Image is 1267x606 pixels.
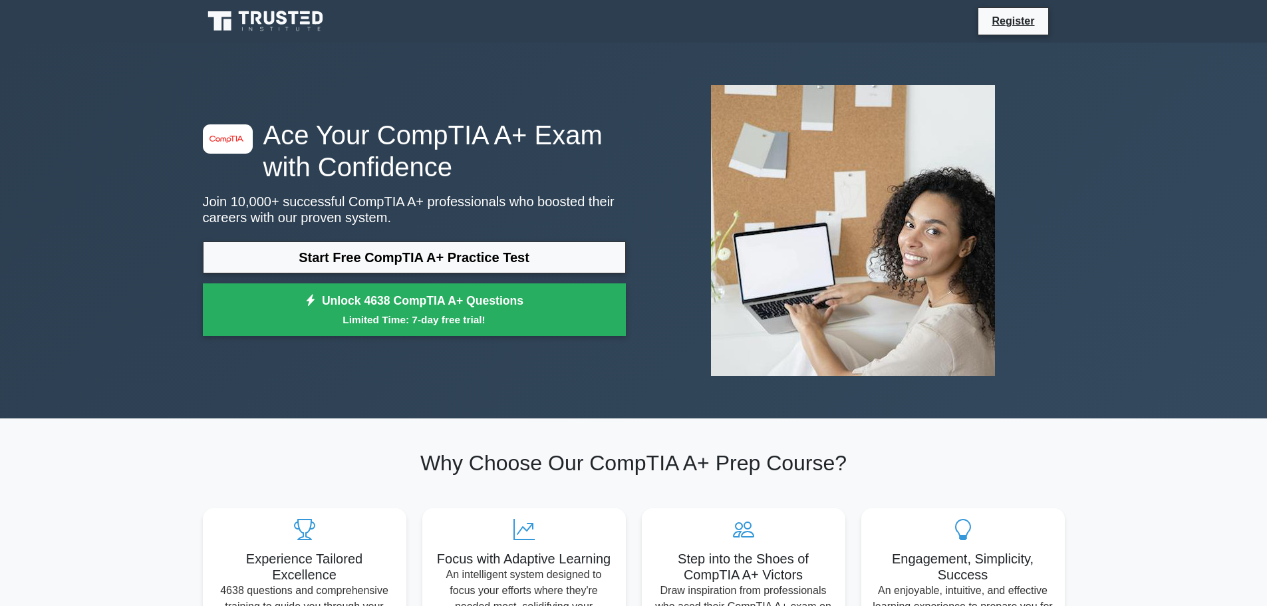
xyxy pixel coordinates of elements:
[203,241,626,273] a: Start Free CompTIA A+ Practice Test
[203,450,1065,476] h2: Why Choose Our CompTIA A+ Prep Course?
[433,551,615,567] h5: Focus with Adaptive Learning
[219,312,609,327] small: Limited Time: 7-day free trial!
[203,194,626,226] p: Join 10,000+ successful CompTIA A+ professionals who boosted their careers with our proven system.
[203,283,626,337] a: Unlock 4638 CompTIA A+ QuestionsLimited Time: 7-day free trial!
[213,551,396,583] h5: Experience Tailored Excellence
[872,551,1054,583] h5: Engagement, Simplicity, Success
[652,551,835,583] h5: Step into the Shoes of CompTIA A+ Victors
[203,119,626,183] h1: Ace Your CompTIA A+ Exam with Confidence
[984,13,1042,29] a: Register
